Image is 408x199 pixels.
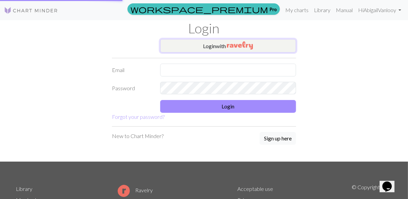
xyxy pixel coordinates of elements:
[160,39,296,53] button: Loginwith
[380,172,401,192] iframe: chat widget
[237,186,273,192] a: Acceptable use
[118,185,130,197] img: Ravelry logo
[355,3,404,17] a: HiAbigailVanlooy
[16,186,32,192] a: Library
[12,20,396,36] h1: Login
[112,132,164,140] p: New to Chart Minder?
[127,3,280,15] a: Pro
[283,3,311,17] a: My charts
[311,3,333,17] a: Library
[260,132,296,145] a: Sign up here
[118,187,153,193] a: Ravelry
[108,82,156,95] label: Password
[333,3,355,17] a: Manual
[108,64,156,76] label: Email
[4,6,58,14] img: Logo
[160,100,296,113] button: Login
[260,132,296,145] button: Sign up here
[130,4,268,14] span: workspace_premium
[112,113,165,120] a: Forgot your password?
[227,41,253,49] img: Ravelry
